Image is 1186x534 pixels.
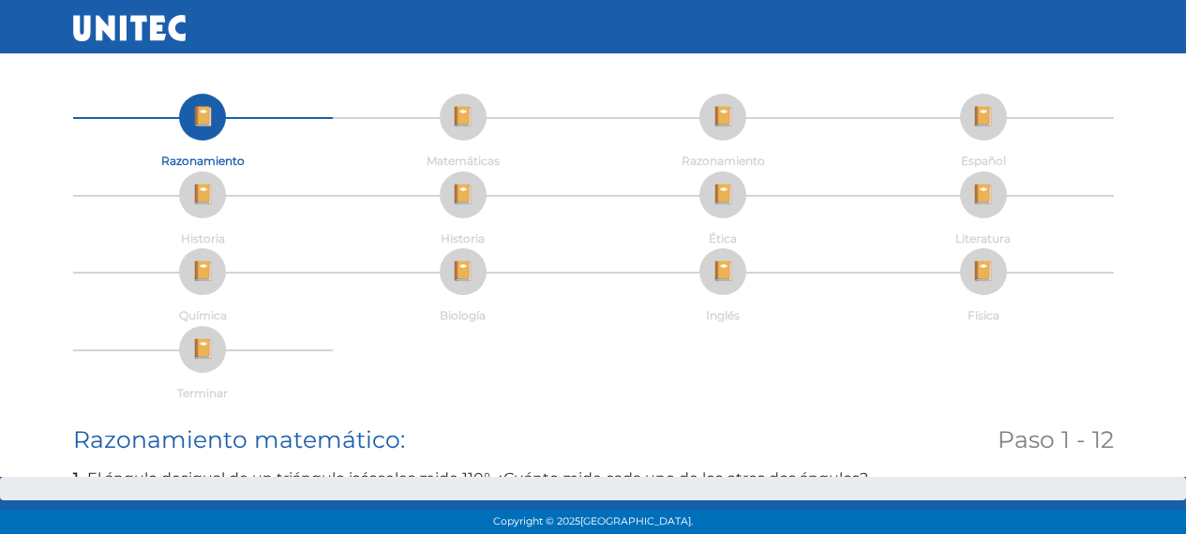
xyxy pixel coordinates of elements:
[441,231,485,245] strong: Historia
[440,308,486,322] strong: Biología
[580,515,693,527] span: [GEOGRAPHIC_DATA].
[73,469,87,487] strong: 1.-
[179,308,227,322] strong: Química
[706,308,740,322] strong: Inglés
[682,154,765,168] strong: Razonamiento
[73,467,1114,490] label: El ángulo desigual de un triángulo isósceles mide 110°. ¿Cuánto mide cada uno de los otros dos án...
[161,154,245,168] strong: Razonamiento
[968,308,999,322] strong: Física
[73,425,668,453] h2: Razonamiento matemático:
[181,231,225,245] strong: Historia
[955,231,1011,245] strong: Literatura
[427,154,500,168] strong: Matemáticas
[961,154,1006,168] strong: Español
[73,15,186,41] img: UNITEC
[709,231,737,245] strong: Ética
[697,425,1114,453] h2: Paso 1 - 12
[177,386,228,400] strong: Terminar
